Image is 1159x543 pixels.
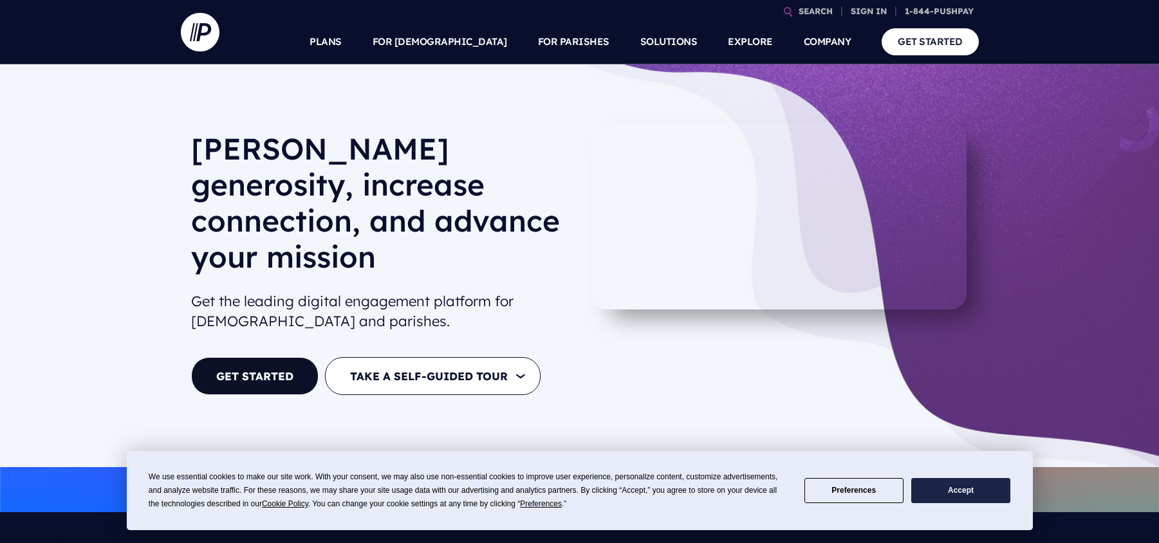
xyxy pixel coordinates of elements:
[191,131,570,285] h1: [PERSON_NAME] generosity, increase connection, and advance your mission
[191,286,570,336] h2: Get the leading digital engagement platform for [DEMOGRAPHIC_DATA] and parishes.
[882,28,979,55] a: GET STARTED
[520,499,562,508] span: Preferences
[728,19,773,64] a: EXPLORE
[127,451,1033,530] div: Cookie Consent Prompt
[911,478,1010,503] button: Accept
[804,478,904,503] button: Preferences
[538,19,609,64] a: FOR PARISHES
[310,19,342,64] a: PLANS
[373,19,507,64] a: FOR [DEMOGRAPHIC_DATA]
[804,19,851,64] a: COMPANY
[262,499,308,508] span: Cookie Policy
[325,357,541,395] button: TAKE A SELF-GUIDED TOUR
[191,357,319,395] a: GET STARTED
[149,470,789,511] div: We use essential cookies to make our site work. With your consent, we may also use non-essential ...
[640,19,698,64] a: SOLUTIONS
